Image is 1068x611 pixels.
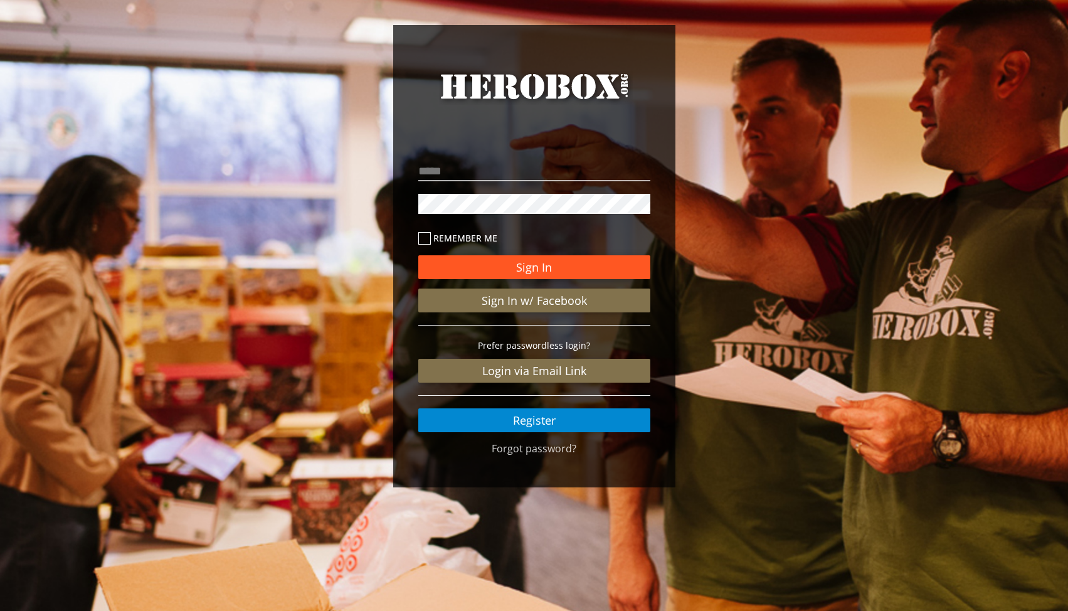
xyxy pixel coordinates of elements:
a: HeroBox [418,69,650,127]
a: Register [418,408,650,432]
a: Sign In w/ Facebook [418,289,650,312]
label: Remember me [418,231,650,245]
a: Login via Email Link [418,359,650,383]
a: Forgot password? [492,442,576,455]
p: Prefer passwordless login? [418,338,650,353]
button: Sign In [418,255,650,279]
